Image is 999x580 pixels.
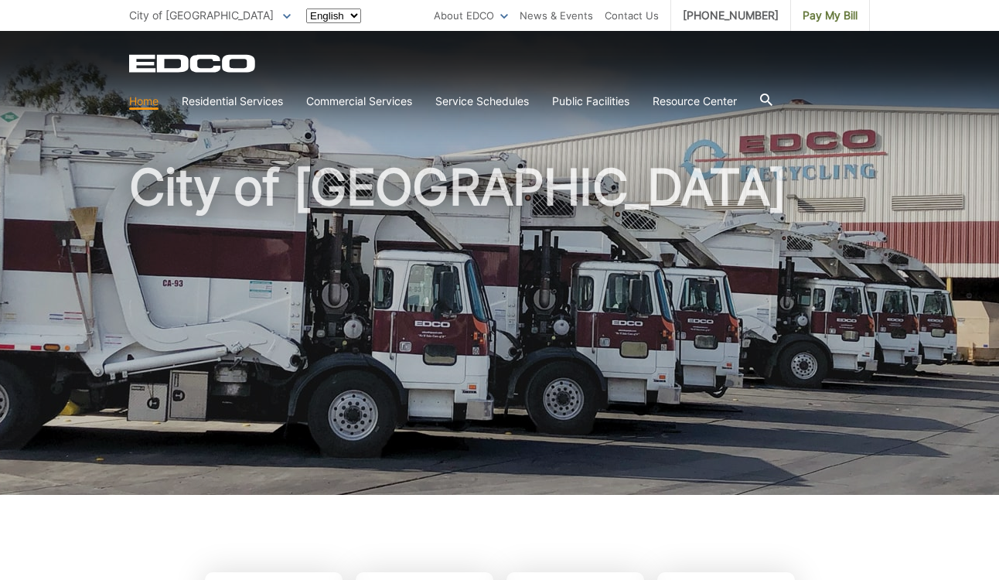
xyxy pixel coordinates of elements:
a: Commercial Services [306,93,412,110]
a: News & Events [520,7,593,24]
h1: City of [GEOGRAPHIC_DATA] [129,162,870,502]
span: Pay My Bill [803,7,858,24]
a: Residential Services [182,93,283,110]
span: City of [GEOGRAPHIC_DATA] [129,9,274,22]
a: Contact Us [605,7,659,24]
a: EDCD logo. Return to the homepage. [129,54,257,73]
select: Select a language [306,9,361,23]
a: Public Facilities [552,93,629,110]
a: Resource Center [653,93,737,110]
a: Service Schedules [435,93,529,110]
a: About EDCO [434,7,508,24]
a: Home [129,93,159,110]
